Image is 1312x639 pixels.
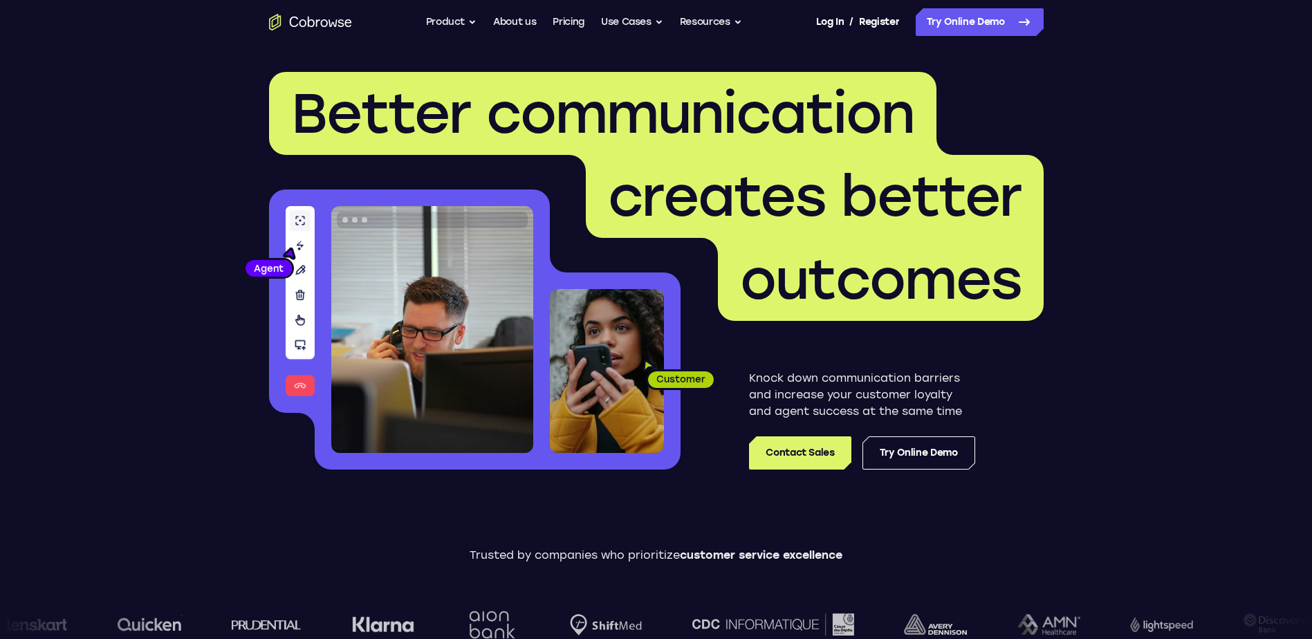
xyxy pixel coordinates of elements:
[1017,614,1080,636] img: AMN Healthcare
[553,8,584,36] a: Pricing
[859,8,899,36] a: Register
[570,614,642,636] img: Shiftmed
[331,206,533,453] img: A customer support agent talking on the phone
[601,8,663,36] button: Use Cases
[352,616,414,633] img: Klarna
[749,436,851,470] a: Contact Sales
[269,14,352,30] a: Go to the home page
[680,548,842,562] span: customer service excellence
[740,246,1022,313] span: outcomes
[493,8,536,36] a: About us
[426,8,477,36] button: Product
[680,8,742,36] button: Resources
[862,436,975,470] a: Try Online Demo
[692,613,854,635] img: CDC Informatique
[232,619,302,630] img: prudential
[749,370,975,420] p: Knock down communication barriers and increase your customer loyalty and agent success at the sam...
[550,289,664,453] img: A customer holding their phone
[904,614,967,635] img: avery-dennison
[816,8,844,36] a: Log In
[849,14,853,30] span: /
[916,8,1044,36] a: Try Online Demo
[608,163,1022,230] span: creates better
[291,80,914,147] span: Better communication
